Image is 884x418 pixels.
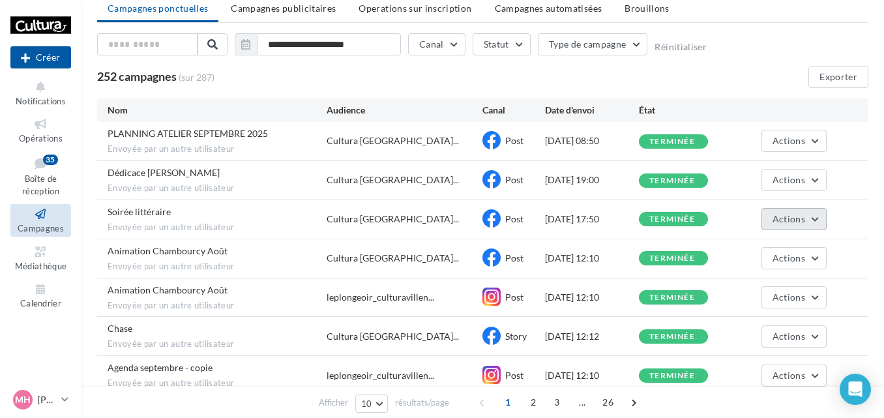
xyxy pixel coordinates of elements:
span: PLANNING ATELIER SEPTEMBRE 2025 [108,128,268,139]
span: Post [505,370,523,381]
span: 3 [546,392,567,413]
span: Cultura [GEOGRAPHIC_DATA]... [327,252,459,265]
span: Campagnes automatisées [495,3,602,14]
span: leplongeoir_culturavillen... [327,369,434,382]
div: Audience [327,104,483,117]
span: MH [15,393,31,406]
span: Animation Chambourcy Août [108,245,228,256]
span: Soirée littéraire [108,206,171,217]
span: Post [505,252,523,263]
span: Actions [773,370,805,381]
div: terminée [649,215,695,224]
span: Dédicace Richard Marlot [108,167,220,178]
span: Agenda septembre - copie [108,362,213,373]
div: [DATE] 17:50 [545,213,639,226]
span: Brouillons [625,3,670,14]
span: Chase [108,323,132,334]
span: Envoyée par un autre utilisateur [108,300,327,312]
div: 35 [43,155,58,165]
span: (sur 287) [179,71,214,84]
span: Boîte de réception [22,173,59,196]
div: Date d'envoi [545,104,639,117]
span: Envoyée par un autre utilisateur [108,338,327,350]
a: MH [PERSON_NAME] [10,387,71,412]
div: [DATE] 19:00 [545,173,639,187]
span: Post [505,135,523,146]
span: 10 [361,398,372,409]
span: Actions [773,174,805,185]
div: terminée [649,138,695,146]
span: résultats/page [395,396,449,409]
span: Calendrier [20,298,61,308]
span: leplongeoir_culturavillen... [327,291,434,304]
span: 2 [523,392,544,413]
button: Statut [473,33,531,55]
div: terminée [649,372,695,380]
a: Calendrier [10,279,71,311]
div: Nouvelle campagne [10,46,71,68]
button: Actions [761,365,827,387]
div: Nom [108,104,327,117]
div: [DATE] 12:10 [545,369,639,382]
button: Actions [761,247,827,269]
button: Canal [408,33,465,55]
a: Boîte de réception35 [10,152,71,200]
p: [PERSON_NAME] [38,393,56,406]
div: Canal [482,104,545,117]
span: Cultura [GEOGRAPHIC_DATA]... [327,173,459,187]
span: Notifications [16,96,66,106]
span: Cultura [GEOGRAPHIC_DATA]... [327,134,459,147]
button: Actions [761,208,827,230]
button: Actions [761,325,827,348]
div: Open Intercom Messenger [840,374,871,405]
div: terminée [649,333,695,341]
a: Opérations [10,114,71,146]
button: Réinitialiser [655,42,707,52]
span: Cultura [GEOGRAPHIC_DATA]... [327,213,459,226]
button: Exporter [808,66,868,88]
div: [DATE] 12:10 [545,291,639,304]
span: Actions [773,331,805,342]
span: Envoyée par un autre utilisateur [108,143,327,155]
span: Actions [773,135,805,146]
span: Afficher [319,396,348,409]
span: Envoyée par un autre utilisateur [108,261,327,273]
button: Type de campagne [538,33,648,55]
span: 1 [497,392,518,413]
button: Actions [761,286,827,308]
span: Campagnes [18,223,64,233]
span: Story [505,331,527,342]
span: Opérations [19,133,63,143]
div: terminée [649,177,695,185]
span: ... [572,392,593,413]
span: Actions [773,213,805,224]
span: Médiathèque [15,261,67,271]
span: Envoyée par un autre utilisateur [108,222,327,233]
span: 26 [597,392,619,413]
span: 252 campagnes [97,69,177,83]
span: Post [505,174,523,185]
span: Post [505,291,523,303]
div: [DATE] 08:50 [545,134,639,147]
button: Notifications [10,77,71,109]
span: Animation Chambourcy Août [108,284,228,295]
span: Envoyée par un autre utilisateur [108,183,327,194]
span: Envoyée par un autre utilisateur [108,378,327,389]
a: Campagnes [10,204,71,236]
div: [DATE] 12:10 [545,252,639,265]
div: terminée [649,254,695,263]
span: Campagnes publicitaires [231,3,336,14]
span: Operations sur inscription [359,3,471,14]
button: Créer [10,46,71,68]
button: 10 [355,395,389,413]
div: État [639,104,733,117]
span: Actions [773,291,805,303]
span: Post [505,213,523,224]
div: terminée [649,293,695,302]
a: Médiathèque [10,242,71,274]
button: Actions [761,169,827,191]
span: Cultura [GEOGRAPHIC_DATA]... [327,330,459,343]
span: Actions [773,252,805,263]
button: Actions [761,130,827,152]
div: [DATE] 12:12 [545,330,639,343]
